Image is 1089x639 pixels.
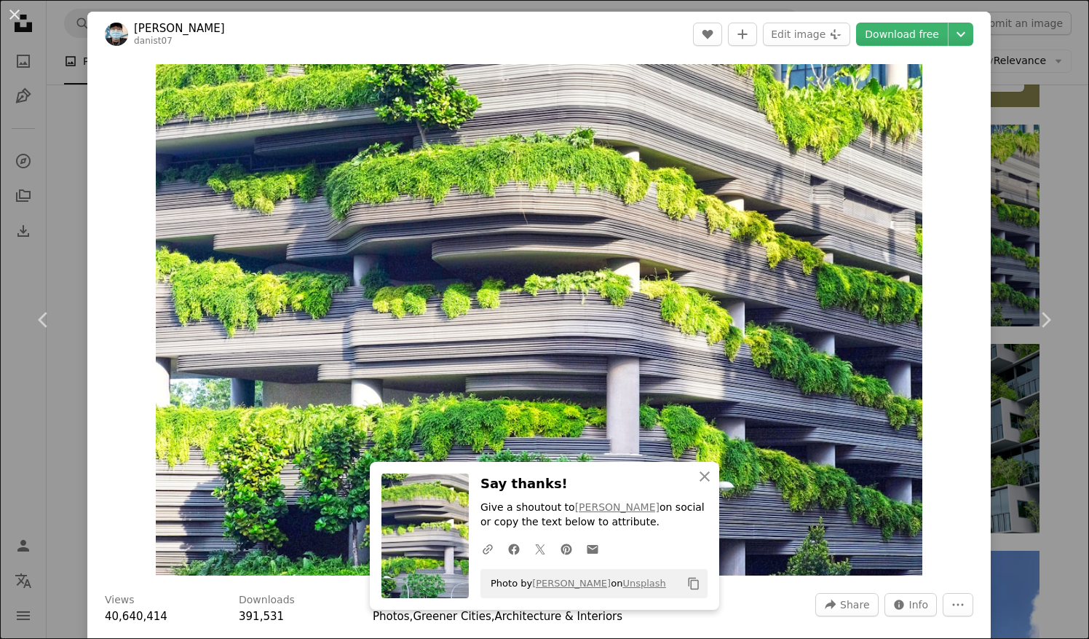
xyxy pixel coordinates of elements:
button: Zoom in on this image [156,64,922,576]
button: Copy to clipboard [681,571,706,596]
a: Next [1002,250,1089,390]
h3: Say thanks! [480,474,708,495]
button: More Actions [943,593,973,616]
span: Share [840,594,869,616]
p: Give a shoutout to on social or copy the text below to attribute. [480,501,708,530]
a: danist07 [134,36,173,46]
button: Like [693,23,722,46]
a: Share on Twitter [527,534,553,563]
span: 391,531 [239,610,284,623]
a: Photos [373,610,410,623]
h3: Views [105,593,135,608]
button: Share this image [815,593,878,616]
a: [PERSON_NAME] [134,21,225,36]
button: Add to Collection [728,23,757,46]
span: , [491,610,495,623]
a: Share on Facebook [501,534,527,563]
span: Photo by on [483,572,666,595]
button: Edit image [763,23,850,46]
span: Info [909,594,929,616]
img: Go to Danist Soh's profile [105,23,128,46]
h3: Downloads [239,593,295,608]
a: Share on Pinterest [553,534,579,563]
span: 40,640,414 [105,610,167,623]
button: Choose download size [949,23,973,46]
button: Stats about this image [884,593,938,616]
a: Download free [856,23,948,46]
a: Greener Cities [413,610,491,623]
a: Architecture & Interiors [495,610,623,623]
a: Share over email [579,534,606,563]
img: gray concrete building covered trees [156,64,922,576]
a: Unsplash [622,578,665,589]
a: [PERSON_NAME] [532,578,611,589]
a: [PERSON_NAME] [575,501,660,513]
span: , [410,610,413,623]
